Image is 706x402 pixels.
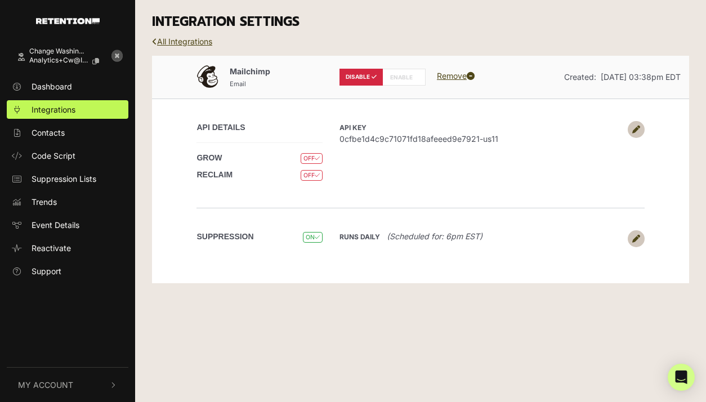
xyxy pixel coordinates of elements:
label: RECLAIM [196,169,233,181]
span: [DATE] 03:38pm EDT [601,72,681,82]
a: Reactivate [7,239,128,257]
a: Change Washin... analytics+cw@iron... [7,42,106,73]
span: Mailchimp [230,66,270,76]
a: Suppression Lists [7,169,128,188]
strong: API Key [339,123,367,132]
div: Open Intercom Messenger [668,364,695,391]
span: Trends [32,196,57,208]
a: Contacts [7,123,128,142]
span: My Account [18,379,73,391]
a: Remove [437,71,475,81]
a: Code Script [7,146,128,165]
label: SUPPRESSION [196,231,253,243]
span: Code Script [32,150,75,162]
label: DISABLE [339,69,383,86]
label: API DETAILS [196,122,245,133]
span: analytics+cw@iron... [29,56,88,64]
a: Trends [7,193,128,211]
a: Dashboard [7,77,128,96]
small: Email [230,80,246,88]
i: (Scheduled for: 6pm EST) [387,231,482,241]
span: OFF [301,153,323,164]
span: Contacts [32,127,65,139]
span: 0cfbe1d4c9c71071fd18afeeed9e7921-us11 [339,133,622,145]
label: ENABLE [382,69,426,86]
label: GROW [196,152,222,164]
a: All Integrations [152,37,212,46]
span: Event Details [32,219,79,231]
span: Support [32,265,61,277]
strong: Runs daily [339,233,380,241]
a: Support [7,262,128,280]
a: Integrations [7,100,128,119]
a: Event Details [7,216,128,234]
span: Dashboard [32,81,72,92]
img: Retention.com [36,18,100,24]
img: Mailchimp [196,65,219,88]
div: Change Washin... [29,47,108,55]
span: ON [303,232,323,243]
span: Created: [564,72,596,82]
h3: INTEGRATION SETTINGS [152,14,689,30]
span: OFF [301,170,323,181]
button: My Account [7,368,128,402]
span: Suppression Lists [32,173,96,185]
span: Reactivate [32,242,71,254]
span: Integrations [32,104,75,115]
